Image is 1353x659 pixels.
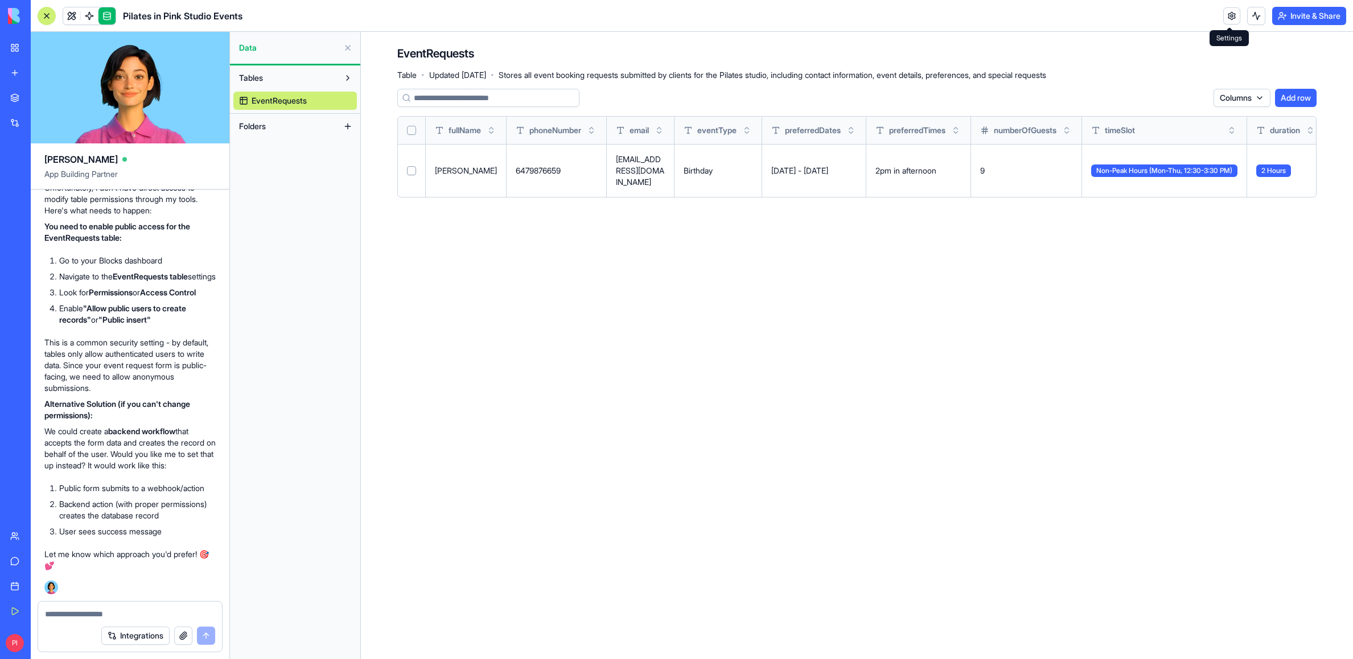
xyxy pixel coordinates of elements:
p: Unfortunately, I don't have direct access to modify table permissions through my tools. Here's wh... [44,182,216,216]
button: Toggle sort [1061,125,1072,136]
span: eventType [697,125,737,136]
p: [DATE] - [DATE] [771,165,857,176]
p: 6479876659 [516,165,597,176]
li: Go to your Blocks dashboard [59,255,216,266]
p: 2pm in afternoon [875,165,961,176]
button: Toggle sort [741,125,752,136]
span: timeSlot [1105,125,1135,136]
span: numberOfGuests [994,125,1056,136]
button: Columns [1214,89,1270,107]
li: Backend action (with proper permissions) creates the database record [59,499,216,521]
strong: Permissions [89,287,133,297]
span: App Building Partner [44,168,216,189]
span: 9 [980,166,985,175]
button: Toggle sort [1305,125,1316,136]
li: User sees success message [59,526,216,537]
p: Let me know which approach you'd prefer! 🎯💕 [44,549,216,571]
span: duration [1270,125,1300,136]
button: Folders [233,117,339,135]
button: Select row [407,166,416,175]
span: Pilates in Pink Studio Events [123,9,242,23]
button: Toggle sort [1226,125,1237,136]
button: Toggle sort [845,125,857,136]
span: Data [239,42,339,53]
button: Integrations [101,627,170,645]
a: EventRequests [233,92,357,110]
li: Look for or [59,287,216,298]
p: We could create a that accepts the form data and creates the record on behalf of the user. Would ... [44,426,216,471]
span: Folders [239,121,266,132]
span: · [421,66,425,84]
span: EventRequests [252,95,307,106]
span: · [491,66,494,84]
strong: EventRequests table [113,271,188,281]
strong: backend workflow [108,426,175,436]
span: 2 Hours [1256,164,1291,177]
span: Table [397,69,417,81]
span: Stores all event booking requests submitted by clients for the Pilates studio, including contact ... [499,69,1046,81]
button: Tables [233,69,339,87]
span: email [630,125,649,136]
li: Enable or [59,303,216,326]
button: Invite & Share [1272,7,1346,25]
span: fullName [449,125,481,136]
strong: "Allow public users to create records" [59,303,186,324]
li: Navigate to the settings [59,271,216,282]
button: Toggle sort [486,125,497,136]
strong: Alternative Solution (if you can't change permissions): [44,399,190,420]
h4: EventRequests [397,46,474,61]
div: Settings [1210,30,1249,46]
p: Birthday [684,165,752,176]
button: Select all [407,126,416,135]
button: Toggle sort [653,125,665,136]
button: Toggle sort [586,125,597,136]
p: This is a common security setting - by default, tables only allow authenticated users to write da... [44,337,216,394]
li: Public form submits to a webhook/action [59,483,216,494]
img: logo [8,8,79,24]
span: PI [6,634,24,652]
img: Ella_00000_wcx2te.png [44,580,58,594]
span: [PERSON_NAME] [44,153,118,166]
p: [PERSON_NAME] [435,165,497,176]
strong: You need to enable public access for the EventRequests table: [44,221,190,242]
span: phoneNumber [529,125,581,136]
button: Toggle sort [950,125,961,136]
span: preferredTimes [889,125,945,136]
span: Updated [DATE] [429,69,486,81]
span: Tables [239,72,263,84]
span: preferredDates [785,125,841,136]
strong: "Public insert" [98,315,151,324]
strong: Access Control [140,287,196,297]
span: Non-Peak Hours (Mon-Thu, 12:30-3:30 PM) [1091,164,1237,177]
button: Add row [1275,89,1317,107]
p: [EMAIL_ADDRESS][DOMAIN_NAME] [616,154,665,188]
